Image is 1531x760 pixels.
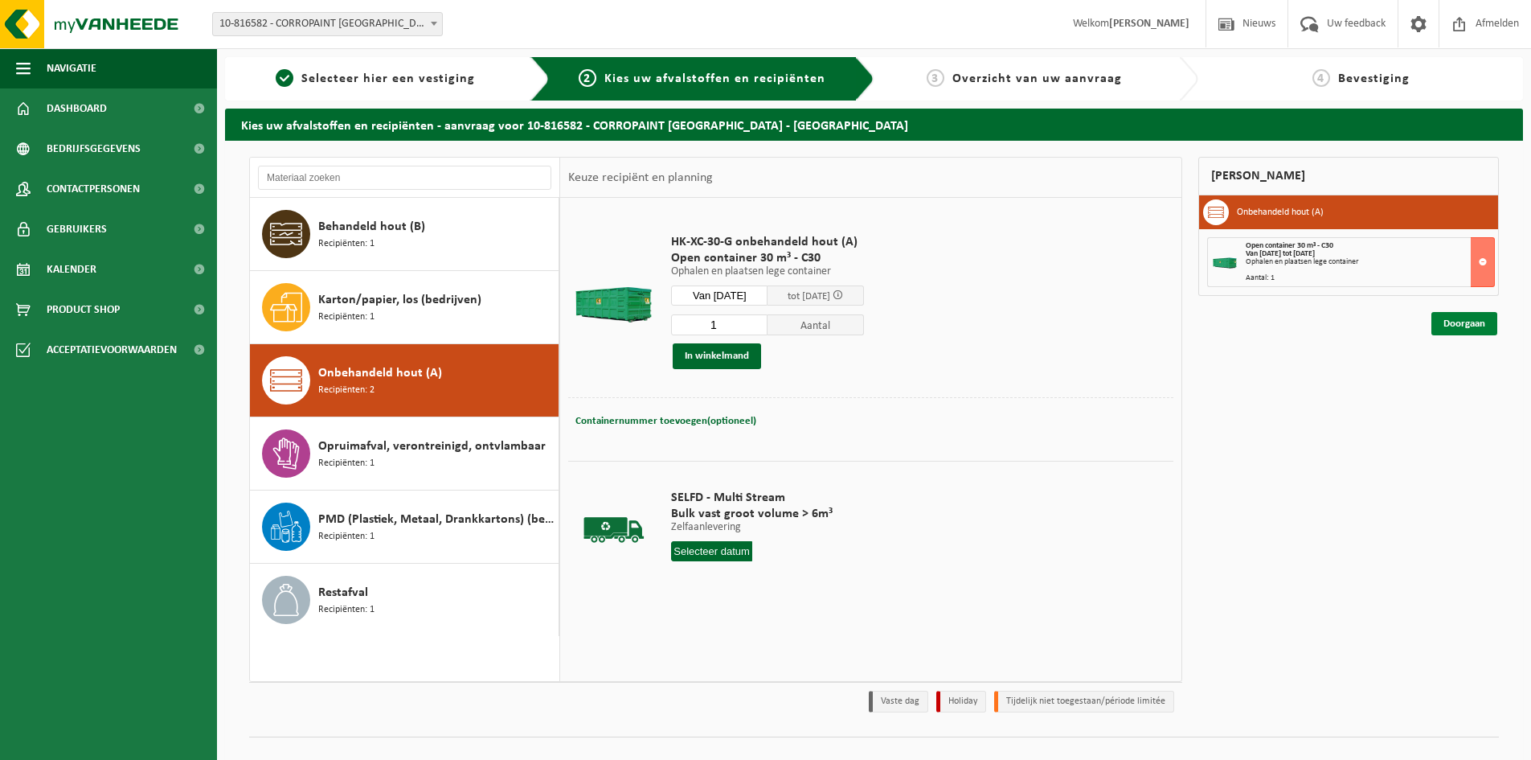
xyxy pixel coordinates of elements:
[212,12,443,36] span: 10-816582 - CORROPAINT NV - ANTWERPEN
[673,343,761,369] button: In winkelmand
[671,490,833,506] span: SELFD - Multi Stream
[788,291,830,302] span: tot [DATE]
[671,506,833,522] span: Bulk vast groot volume > 6m³
[574,410,758,433] button: Containernummer toevoegen(optioneel)
[1246,274,1494,282] div: Aantal: 1
[560,158,721,198] div: Keuze recipiënt en planning
[47,290,120,330] span: Product Shop
[768,314,864,335] span: Aantal
[47,48,96,88] span: Navigatie
[671,286,768,306] input: Selecteer datum
[47,330,177,370] span: Acceptatievoorwaarden
[250,417,559,491] button: Opruimafval, verontreinigd, ontvlambaar Recipiënten: 1
[1312,69,1330,87] span: 4
[318,510,555,529] span: PMD (Plastiek, Metaal, Drankkartons) (bedrijven)
[1237,199,1324,225] h3: Onbehandeld hout (A)
[233,69,518,88] a: 1Selecteer hier een vestiging
[575,416,756,426] span: Containernummer toevoegen(optioneel)
[994,691,1174,713] li: Tijdelijk niet toegestaan/période limitée
[258,166,551,190] input: Materiaal zoeken
[318,529,375,544] span: Recipiënten: 1
[671,522,833,533] p: Zelfaanlevering
[47,169,140,209] span: Contactpersonen
[301,72,475,85] span: Selecteer hier een vestiging
[250,564,559,636] button: Restafval Recipiënten: 1
[1198,157,1499,195] div: [PERSON_NAME]
[250,198,559,271] button: Behandeld hout (B) Recipiënten: 1
[225,109,1523,140] h2: Kies uw afvalstoffen en recipiënten - aanvraag voor 10-816582 - CORROPAINT [GEOGRAPHIC_DATA] - [G...
[213,13,442,35] span: 10-816582 - CORROPAINT NV - ANTWERPEN
[927,69,944,87] span: 3
[250,271,559,344] button: Karton/papier, los (bedrijven) Recipiënten: 1
[276,69,293,87] span: 1
[1246,241,1333,250] span: Open container 30 m³ - C30
[250,344,559,417] button: Onbehandeld hout (A) Recipiënten: 2
[47,249,96,290] span: Kalender
[671,250,864,266] span: Open container 30 m³ - C30
[579,69,596,87] span: 2
[318,456,375,471] span: Recipiënten: 1
[1109,18,1189,30] strong: [PERSON_NAME]
[318,236,375,252] span: Recipiënten: 1
[47,129,141,169] span: Bedrijfsgegevens
[604,72,825,85] span: Kies uw afvalstoffen en recipiënten
[952,72,1122,85] span: Overzicht van uw aanvraag
[1338,72,1410,85] span: Bevestiging
[318,217,425,236] span: Behandeld hout (B)
[47,209,107,249] span: Gebruikers
[869,691,928,713] li: Vaste dag
[318,583,368,602] span: Restafval
[318,364,442,383] span: Onbehandeld hout (A)
[671,541,752,561] input: Selecteer datum
[1246,258,1494,266] div: Ophalen en plaatsen lege container
[671,234,864,250] span: HK-XC-30-G onbehandeld hout (A)
[250,491,559,564] button: PMD (Plastiek, Metaal, Drankkartons) (bedrijven) Recipiënten: 1
[47,88,107,129] span: Dashboard
[318,310,375,325] span: Recipiënten: 1
[1246,249,1315,258] strong: Van [DATE] tot [DATE]
[1431,312,1497,335] a: Doorgaan
[318,290,481,310] span: Karton/papier, los (bedrijven)
[318,437,546,456] span: Opruimafval, verontreinigd, ontvlambaar
[318,383,375,398] span: Recipiënten: 2
[671,266,864,277] p: Ophalen en plaatsen lege container
[318,602,375,618] span: Recipiënten: 1
[936,691,986,713] li: Holiday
